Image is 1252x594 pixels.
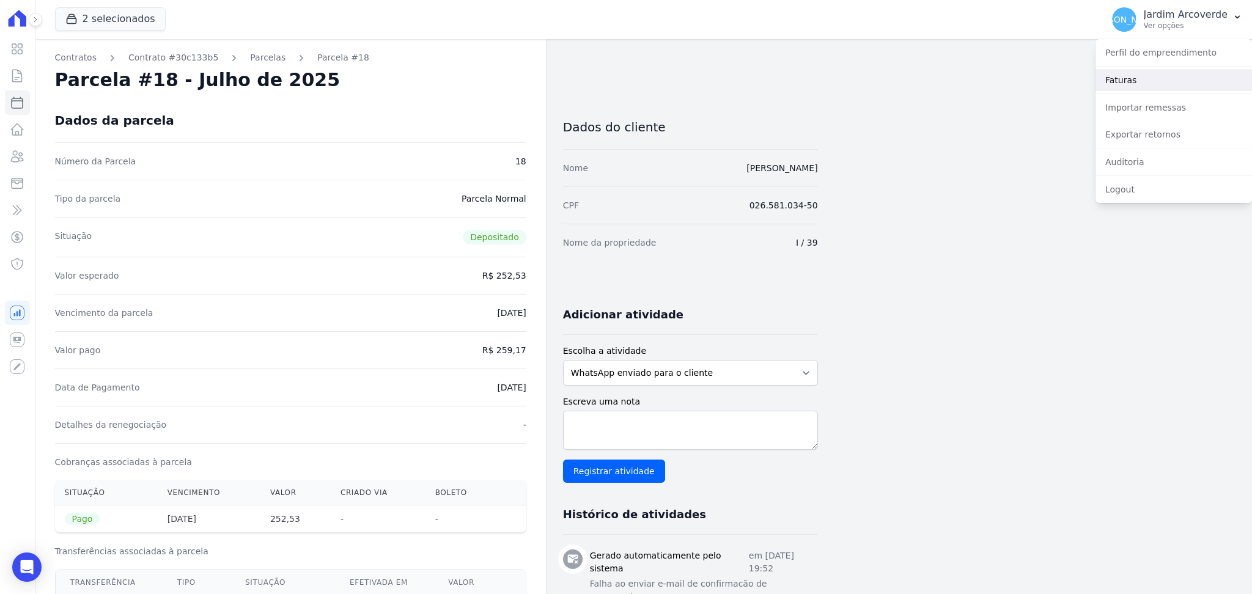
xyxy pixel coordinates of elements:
dt: Nome da propriedade [563,237,657,249]
h3: Transferências associadas à parcela [55,545,526,557]
dt: Vencimento da parcela [55,307,153,319]
h2: Parcela #18 - Julho de 2025 [55,69,341,91]
th: 252,53 [260,505,331,533]
label: Escreva uma nota [563,395,818,408]
dt: Tipo da parcela [55,193,121,205]
p: em [DATE] 19:52 [749,549,818,575]
button: 2 selecionados [55,7,166,31]
dd: 026.581.034-50 [749,199,818,211]
div: Dados da parcela [55,113,174,128]
th: Criado via [331,480,425,505]
input: Registrar atividade [563,460,665,483]
a: Importar remessas [1095,97,1252,119]
h3: Adicionar atividade [563,307,683,322]
dd: 18 [515,155,526,167]
a: Contratos [55,51,97,64]
dd: R$ 252,53 [482,269,526,282]
a: [PERSON_NAME] [746,163,817,173]
div: Open Intercom Messenger [12,552,42,582]
dd: R$ 259,17 [482,344,526,356]
a: Parcela #18 [317,51,369,64]
th: Vencimento [158,480,260,505]
th: [DATE] [158,505,260,533]
p: Ver opções [1144,21,1228,31]
th: Valor [260,480,331,505]
p: Jardim Arcoverde [1144,9,1228,21]
span: Pago [65,513,100,525]
dt: Cobranças associadas à parcela [55,456,192,468]
dd: I / 39 [796,237,818,249]
dd: [DATE] [497,381,526,394]
dt: Detalhes da renegociação [55,419,167,431]
h3: Dados do cliente [563,120,818,134]
a: Exportar retornos [1095,123,1252,145]
dt: Valor pago [55,344,101,356]
a: Perfil do empreendimento [1095,42,1252,64]
th: Boleto [425,480,499,505]
th: - [331,505,425,533]
a: Auditoria [1095,151,1252,173]
button: [PERSON_NAME] Jardim Arcoverde Ver opções [1102,2,1252,37]
th: Situação [55,480,158,505]
th: - [425,505,499,533]
dt: Número da Parcela [55,155,136,167]
nav: Breadcrumb [55,51,526,64]
dt: Nome [563,162,588,174]
span: Depositado [463,230,526,244]
dd: [DATE] [497,307,526,319]
h3: Gerado automaticamente pelo sistema [590,549,749,575]
label: Escolha a atividade [563,345,818,358]
dd: Parcela Normal [462,193,526,205]
a: Contrato #30c133b5 [128,51,218,64]
dt: Data de Pagamento [55,381,140,394]
dd: - [523,419,526,431]
dt: CPF [563,199,579,211]
a: Logout [1095,178,1252,200]
a: Parcelas [250,51,285,64]
h3: Histórico de atividades [563,507,706,522]
dt: Situação [55,230,92,244]
dt: Valor esperado [55,269,119,282]
a: Faturas [1095,69,1252,91]
span: [PERSON_NAME] [1088,15,1159,24]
